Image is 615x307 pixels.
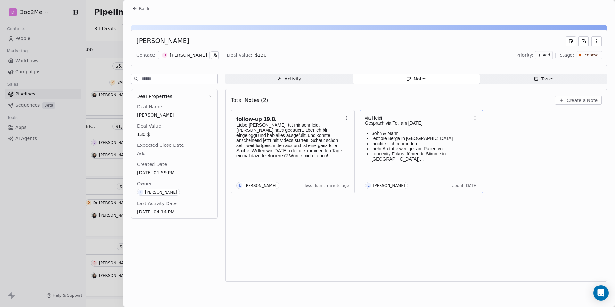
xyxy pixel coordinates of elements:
[543,53,550,58] span: Add
[277,76,301,82] div: Activity
[452,183,478,188] span: about [DATE]
[140,190,142,195] div: L
[368,183,370,188] div: L
[372,131,399,136] span: Sohn & Mann
[305,183,349,188] span: less than a minute ago
[170,52,207,58] div: [PERSON_NAME]
[373,183,405,188] div: [PERSON_NAME]
[137,150,212,157] span: Add
[560,52,574,58] span: Stage:
[136,123,162,129] span: Deal Value
[372,136,453,141] span: liebt die Berge in [GEOGRAPHIC_DATA]
[255,53,266,58] span: $ 130
[136,180,153,187] span: Owner
[239,183,241,188] div: L
[534,76,553,82] div: Tasks
[136,104,163,110] span: Deal Name
[136,142,185,148] span: Expected Close Date
[136,36,189,46] div: [PERSON_NAME]
[145,190,177,195] div: [PERSON_NAME]
[372,141,417,146] span: möchte sich rebranden
[365,115,471,120] p: via Heidi
[516,52,534,58] span: Priority:
[567,97,598,104] span: Create a Note
[136,200,178,207] span: Last Activity Date
[231,96,268,104] span: Total Notes (2)
[236,122,343,158] p: Liebe [PERSON_NAME], tut mir sehr leid, [PERSON_NAME] hat’s gedauert, aber ich bin eingeloggt und...
[583,53,600,58] span: Proposal
[131,89,217,104] button: Deal Properties
[137,131,212,137] span: 130 $
[236,116,343,122] h1: follow-up 19.8.
[365,120,471,126] p: Gespräch via Tel. am [DATE]
[593,285,609,301] div: Open Intercom Messenger
[139,5,150,12] span: Back
[137,170,212,176] span: [DATE] 01:59 PM
[136,93,172,100] span: Deal Properties
[555,96,602,105] button: Create a Note
[136,161,168,168] span: Created Date
[162,53,168,58] span: D
[372,151,447,162] span: Longevity Fokus (führende Stimme in [GEOGRAPHIC_DATA])
[244,183,276,188] div: [PERSON_NAME]
[372,146,443,151] span: mehr Auftritte weniger am Patienten
[131,104,217,218] div: Deal Properties
[137,112,212,118] span: [PERSON_NAME]
[136,52,155,58] div: Contact:
[128,3,153,14] button: Back
[227,52,252,58] div: Deal Value:
[137,209,212,215] span: [DATE] 04:14 PM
